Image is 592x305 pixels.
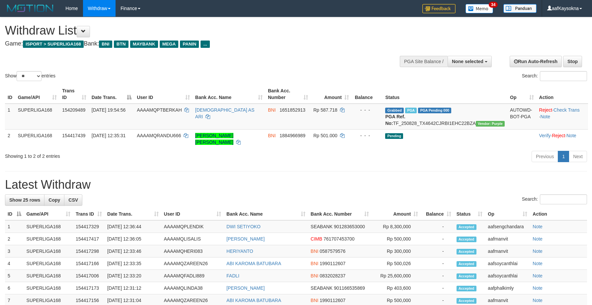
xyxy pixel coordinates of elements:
th: Status: activate to sort column ascending [454,208,485,220]
td: [DATE] 12:31:12 [105,282,161,294]
span: Copy 1990112607 to clipboard [320,298,346,303]
span: Copy 1990112607 to clipboard [320,261,346,266]
label: Search: [522,71,587,81]
a: Note [566,133,576,138]
th: Amount: activate to sort column ascending [372,208,421,220]
img: MOTION_logo.png [5,3,55,13]
th: Game/API: activate to sort column ascending [15,85,60,104]
td: · · [537,129,588,148]
td: aafphalkimly [485,282,530,294]
td: 154417173 [73,282,105,294]
td: 154417329 [73,220,105,233]
a: Note [533,298,543,303]
th: Bank Acc. Number: activate to sort column ascending [265,85,311,104]
img: Feedback.jpg [422,4,456,13]
span: Grabbed [385,108,404,113]
span: Accepted [457,237,476,242]
div: - - - [354,132,380,139]
td: 4 [5,257,24,270]
td: 154417166 [73,257,105,270]
td: Rp 500,000 [372,233,421,245]
h1: Latest Withdraw [5,178,587,191]
span: Marked by aafchhiseyha [405,108,417,113]
th: Amount: activate to sort column ascending [311,85,352,104]
label: Show entries [5,71,55,81]
span: BNI [99,41,112,48]
th: Action [537,85,588,104]
td: SUPERLIGA168 [24,270,73,282]
a: Next [569,151,587,162]
input: Search: [540,71,587,81]
th: ID [5,85,15,104]
td: SUPERLIGA168 [15,129,60,148]
td: 154417298 [73,245,105,257]
span: MAYBANK [130,41,158,48]
span: BNI [311,273,318,278]
a: HERIYANTO [226,249,253,254]
th: Action [530,208,587,220]
a: Note [533,236,543,242]
td: AAAAMQZAREEN26 [161,257,224,270]
td: aafmanvit [485,245,530,257]
th: Status [382,85,507,104]
td: [DATE] 12:33:46 [105,245,161,257]
span: [DATE] 19:54:56 [92,107,126,113]
a: Note [533,285,543,291]
span: ISPORT > SUPERLIGA168 [23,41,84,48]
td: 2 [5,233,24,245]
span: Pending [385,133,403,139]
span: BNI [311,261,318,266]
span: Copy 761707453700 to clipboard [323,236,354,242]
td: [DATE] 12:33:35 [105,257,161,270]
span: PGA Pending [418,108,451,113]
span: Accepted [457,286,476,291]
a: ABI KAROMA BATUBARA [226,261,281,266]
span: Copy 901166535869 to clipboard [334,285,365,291]
th: Bank Acc. Name: activate to sort column ascending [224,208,308,220]
span: Accepted [457,249,476,254]
span: Copy 1884966989 to clipboard [280,133,305,138]
img: Button%20Memo.svg [465,4,493,13]
td: SUPERLIGA168 [24,233,73,245]
span: AAAAMQPTBERKAH [137,107,182,113]
a: Verify [539,133,551,138]
td: SUPERLIGA168 [24,220,73,233]
td: - [421,282,454,294]
span: Copy [48,197,60,203]
span: Accepted [457,224,476,230]
td: aafsoycanthlai [485,270,530,282]
a: DWI SETIYOKO [226,224,261,229]
span: BNI [311,298,318,303]
td: - [421,233,454,245]
a: [PERSON_NAME] [PERSON_NAME] [195,133,233,145]
span: Rp 501.000 [313,133,337,138]
td: Rp 500,026 [372,257,421,270]
b: PGA Ref. No: [385,114,405,126]
a: Note [533,261,543,266]
span: Accepted [457,298,476,304]
th: Bank Acc. Number: activate to sort column ascending [308,208,372,220]
th: Balance [352,85,382,104]
input: Search: [540,194,587,204]
a: [PERSON_NAME] [226,285,265,291]
a: Copy [44,194,64,206]
span: BNI [268,133,276,138]
th: User ID: activate to sort column ascending [134,85,193,104]
th: Trans ID: activate to sort column ascending [73,208,105,220]
span: Rp 587.718 [313,107,337,113]
td: 154417006 [73,270,105,282]
span: Copy 0587579576 to clipboard [320,249,346,254]
div: PGA Site Balance / [400,56,448,67]
span: Accepted [457,261,476,267]
td: AAAAMQLISALIS [161,233,224,245]
td: aafsengchandara [485,220,530,233]
td: [DATE] 12:36:44 [105,220,161,233]
span: MEGA [160,41,179,48]
th: Trans ID: activate to sort column ascending [59,85,89,104]
th: User ID: activate to sort column ascending [161,208,224,220]
th: Balance: activate to sort column ascending [421,208,454,220]
td: - [421,270,454,282]
label: Search: [522,194,587,204]
a: Run Auto-Refresh [510,56,562,67]
span: SEABANK [311,285,333,291]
